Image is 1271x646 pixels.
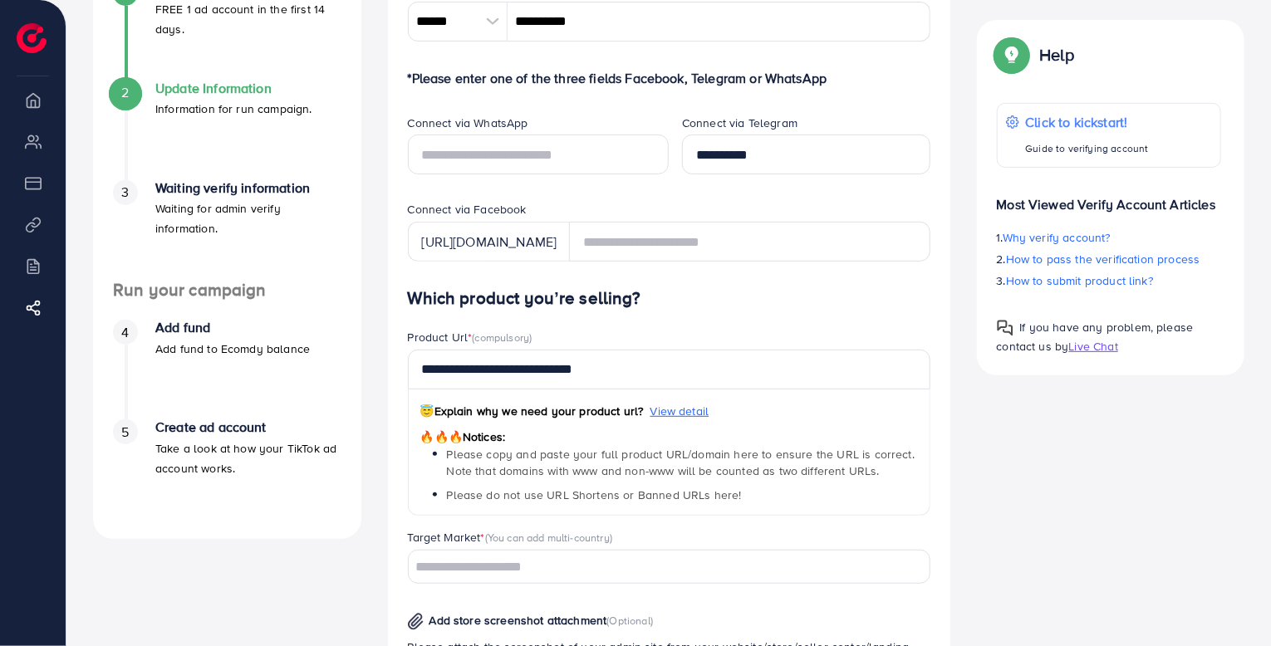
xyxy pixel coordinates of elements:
[408,201,527,218] label: Connect via Facebook
[1200,571,1259,634] iframe: Chat
[420,403,644,419] span: Explain why we need your product url?
[410,555,909,580] input: Search for option
[93,320,361,419] li: Add fund
[997,320,1013,336] img: Popup guide
[1003,229,1111,246] span: Why verify account?
[408,529,613,546] label: Target Market
[121,323,129,342] span: 4
[121,423,129,442] span: 5
[997,271,1222,291] p: 3.
[997,181,1222,214] p: Most Viewed Verify Account Articles
[650,403,709,419] span: View detail
[682,115,797,131] label: Connect via Telegram
[997,40,1027,70] img: Popup guide
[1026,112,1149,132] p: Click to kickstart!
[1069,338,1118,355] span: Live Chat
[93,81,361,180] li: Update Information
[408,115,528,131] label: Connect via WhatsApp
[408,222,571,262] div: [URL][DOMAIN_NAME]
[121,183,129,202] span: 3
[17,23,47,53] img: logo
[155,180,341,196] h4: Waiting verify information
[1006,251,1200,267] span: How to pass the verification process
[408,329,532,345] label: Product Url
[429,612,607,629] span: Add store screenshot attachment
[472,330,532,345] span: (compulsory)
[155,339,310,359] p: Add fund to Ecomdy balance
[997,249,1222,269] p: 2.
[485,530,612,545] span: (You can add multi-country)
[1026,139,1149,159] p: Guide to verifying account
[155,81,312,96] h4: Update Information
[420,403,434,419] span: 😇
[155,438,341,478] p: Take a look at how your TikTok ad account works.
[155,419,341,435] h4: Create ad account
[121,83,129,102] span: 2
[997,319,1194,355] span: If you have any problem, please contact us by
[420,428,463,445] span: 🔥🔥🔥
[408,613,424,630] img: img
[408,288,930,309] h4: Which product you’re selling?
[93,180,361,280] li: Waiting verify information
[93,419,361,519] li: Create ad account
[155,198,341,238] p: Waiting for admin verify information.
[1006,272,1153,289] span: How to submit product link?
[93,280,361,301] h4: Run your campaign
[155,320,310,335] h4: Add fund
[606,613,653,628] span: (Optional)
[1040,45,1075,65] p: Help
[155,99,312,119] p: Information for run campaign.
[408,550,930,584] div: Search for option
[447,446,915,479] span: Please copy and paste your full product URL/domain here to ensure the URL is correct. Note that d...
[997,228,1222,247] p: 1.
[420,428,506,445] span: Notices:
[447,487,742,503] span: Please do not use URL Shortens or Banned URLs here!
[408,68,930,88] p: *Please enter one of the three fields Facebook, Telegram or WhatsApp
